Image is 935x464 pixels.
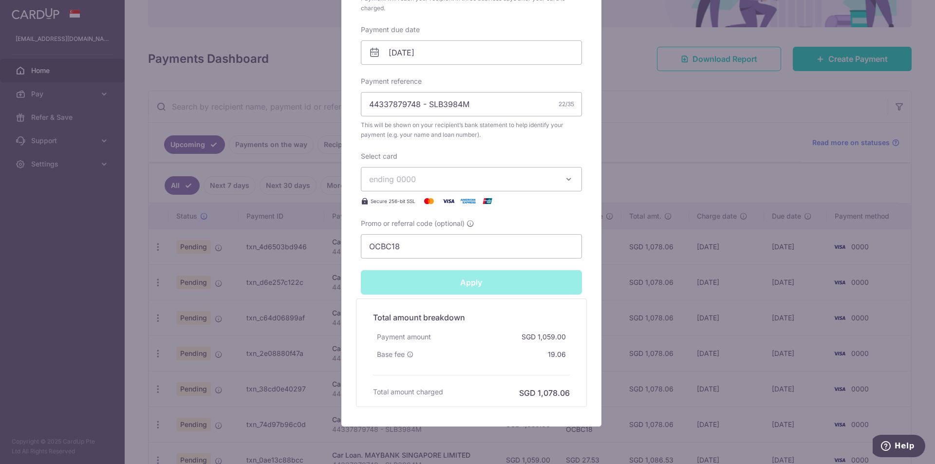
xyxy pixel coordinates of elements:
[361,76,422,86] label: Payment reference
[369,174,416,184] span: ending 0000
[361,120,582,140] span: This will be shown on your recipient’s bank statement to help identify your payment (e.g. your na...
[361,167,582,191] button: ending 0000
[373,328,435,346] div: Payment amount
[419,195,439,207] img: Mastercard
[439,195,458,207] img: Visa
[361,25,420,35] label: Payment due date
[559,99,574,109] div: 22/35
[361,151,397,161] label: Select card
[361,219,465,228] span: Promo or referral code (optional)
[518,328,570,346] div: SGD 1,059.00
[544,346,570,363] div: 19.06
[373,312,570,323] h5: Total amount breakdown
[458,195,478,207] img: American Express
[373,387,443,397] h6: Total amount charged
[361,40,582,65] input: DD / MM / YYYY
[519,387,570,399] h6: SGD 1,078.06
[873,435,925,459] iframe: Opens a widget where you can find more information
[377,350,405,359] span: Base fee
[371,197,415,205] span: Secure 256-bit SSL
[478,195,497,207] img: UnionPay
